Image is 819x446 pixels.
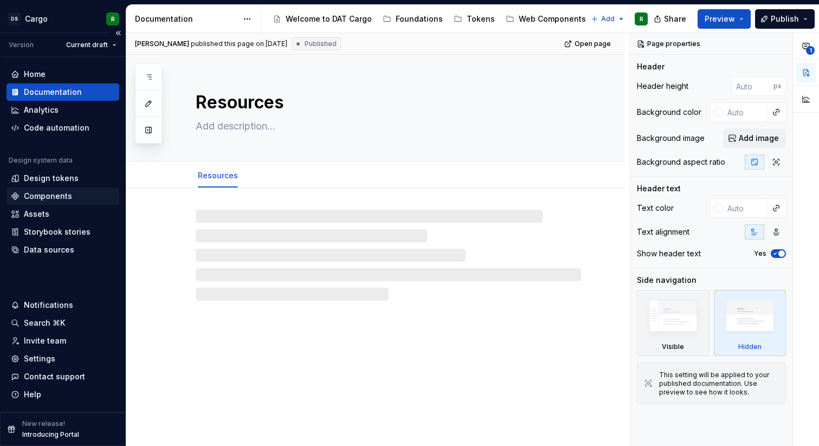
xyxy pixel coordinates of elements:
[698,9,751,29] button: Preview
[135,14,237,24] div: Documentation
[732,76,773,96] input: Auto
[7,223,119,241] a: Storybook stories
[7,332,119,350] a: Invite team
[648,9,693,29] button: Share
[637,183,681,194] div: Header text
[755,9,815,29] button: Publish
[24,173,79,184] div: Design tokens
[66,41,108,49] span: Current draft
[519,14,586,24] div: Web Components
[396,14,443,24] div: Foundations
[24,389,41,400] div: Help
[662,342,684,351] div: Visible
[637,203,674,214] div: Text color
[723,128,786,148] button: Add image
[7,296,119,314] button: Notifications
[723,198,767,218] input: Auto
[24,244,74,255] div: Data sources
[24,335,66,346] div: Invite team
[723,102,767,122] input: Auto
[659,371,779,397] div: This setting will be applied to your published documentation. Use preview to see how it looks.
[194,89,579,115] textarea: Resources
[24,227,91,237] div: Storybook stories
[637,61,665,72] div: Header
[111,25,126,41] button: Collapse sidebar
[664,14,686,24] span: Share
[7,386,119,403] button: Help
[24,371,85,382] div: Contact support
[2,7,124,30] button: DSCargoR
[773,82,782,91] p: px
[771,14,799,24] span: Publish
[24,69,46,80] div: Home
[637,275,697,286] div: Side navigation
[637,290,710,356] div: Visible
[738,342,762,351] div: Hidden
[7,241,119,258] a: Data sources
[467,14,495,24] div: Tokens
[61,37,121,53] button: Current draft
[7,368,119,385] button: Contact support
[637,133,705,144] div: Background image
[7,101,119,119] a: Analytics
[111,15,115,23] div: R
[24,209,49,219] div: Assets
[449,10,499,28] a: Tokens
[24,87,82,98] div: Documentation
[25,14,48,24] div: Cargo
[268,10,376,28] a: Welcome to DAT Cargo
[637,227,689,237] div: Text alignment
[714,290,786,356] div: Hidden
[198,171,238,180] a: Resources
[8,12,21,25] div: DS
[7,350,119,367] a: Settings
[286,14,372,24] div: Welcome to DAT Cargo
[135,40,189,48] span: [PERSON_NAME]
[640,15,643,23] div: R
[7,83,119,101] a: Documentation
[601,15,615,23] span: Add
[378,10,447,28] a: Foundations
[561,36,616,51] a: Open page
[575,40,611,48] span: Open page
[191,40,287,48] div: published this page on [DATE]
[194,164,242,186] div: Resources
[705,14,735,24] span: Preview
[24,353,55,364] div: Settings
[22,430,79,439] p: Introducing Portal
[24,105,59,115] div: Analytics
[637,248,701,259] div: Show header text
[24,300,73,311] div: Notifications
[9,41,34,49] div: Version
[7,66,119,83] a: Home
[754,249,766,258] label: Yes
[24,318,65,328] div: Search ⌘K
[739,133,779,144] span: Add image
[7,119,119,137] a: Code automation
[7,314,119,332] button: Search ⌘K
[9,156,73,165] div: Design system data
[268,8,585,30] div: Page tree
[7,170,119,187] a: Design tokens
[501,10,590,28] a: Web Components
[24,122,89,133] div: Code automation
[22,419,65,428] p: New release!
[7,188,119,205] a: Components
[637,157,725,167] div: Background aspect ratio
[24,191,72,202] div: Components
[588,11,628,27] button: Add
[7,205,119,223] a: Assets
[637,107,701,118] div: Background color
[806,46,815,55] span: 1
[305,40,337,48] span: Published
[637,81,688,92] div: Header height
